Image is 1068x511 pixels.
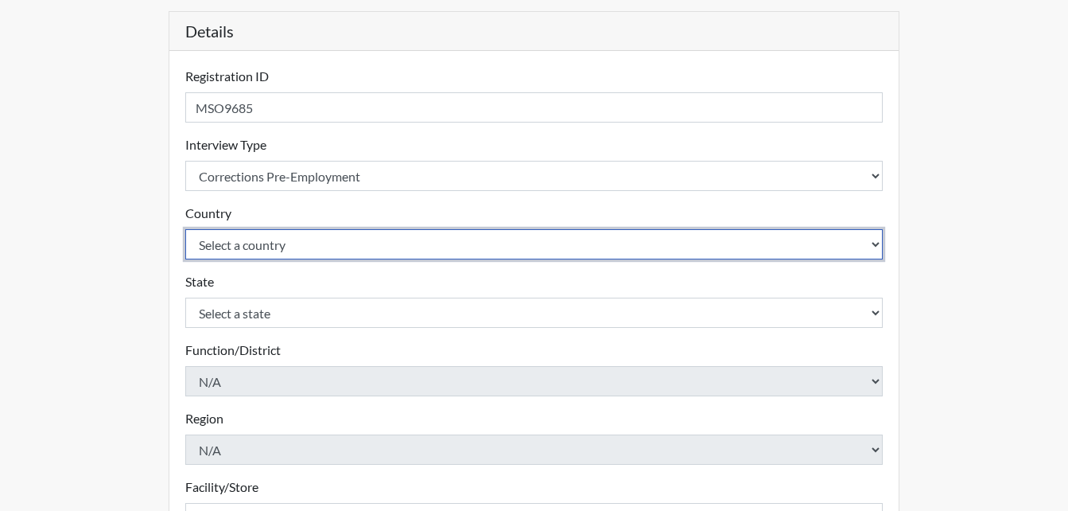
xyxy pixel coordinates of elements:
[185,409,223,428] label: Region
[185,135,266,154] label: Interview Type
[169,12,899,51] h5: Details
[185,478,258,497] label: Facility/Store
[185,67,269,86] label: Registration ID
[185,204,231,223] label: Country
[185,272,214,291] label: State
[185,92,884,123] input: Insert a Registration ID, which needs to be a unique alphanumeric value for each interviewee
[185,341,281,360] label: Function/District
